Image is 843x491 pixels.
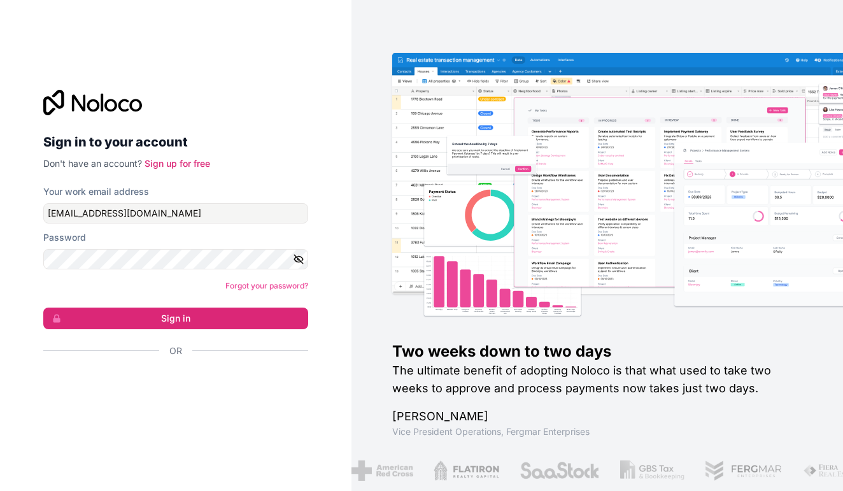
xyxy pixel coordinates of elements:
[392,425,802,438] h1: Vice President Operations , Fergmar Enterprises
[520,460,600,481] img: /assets/saastock-C6Zbiodz.png
[392,362,802,397] h2: The ultimate benefit of adopting Noloco is that what used to take two weeks to approve and proces...
[43,371,298,399] div: Sign in with Google. Opens in new tab
[43,203,308,224] input: Email address
[43,158,142,169] span: Don't have an account?
[43,231,86,244] label: Password
[43,249,308,269] input: Password
[392,408,802,425] h1: [PERSON_NAME]
[351,460,413,481] img: /assets/american-red-cross-BAupjrZR.png
[392,341,802,362] h1: Two weeks down to two days
[43,131,308,153] h2: Sign in to your account
[145,158,210,169] a: Sign up for free
[169,345,182,357] span: Or
[37,371,304,399] iframe: Sign in with Google Button
[43,185,149,198] label: Your work email address
[225,281,308,290] a: Forgot your password?
[705,460,783,481] img: /assets/fergmar-CudnrXN5.png
[434,460,500,481] img: /assets/flatiron-C8eUkumj.png
[620,460,685,481] img: /assets/gbstax-C-GtDUiK.png
[43,308,308,329] button: Sign in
